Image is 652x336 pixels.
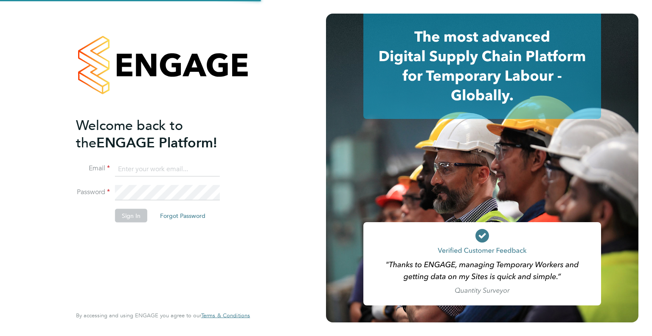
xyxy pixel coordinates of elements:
[76,164,110,173] label: Email
[76,312,250,319] span: By accessing and using ENGAGE you agree to our
[153,209,212,223] button: Forgot Password
[76,117,183,151] span: Welcome back to the
[76,116,242,151] h2: ENGAGE Platform!
[115,161,220,177] input: Enter your work email...
[76,188,110,197] label: Password
[201,312,250,319] a: Terms & Conditions
[115,209,147,223] button: Sign In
